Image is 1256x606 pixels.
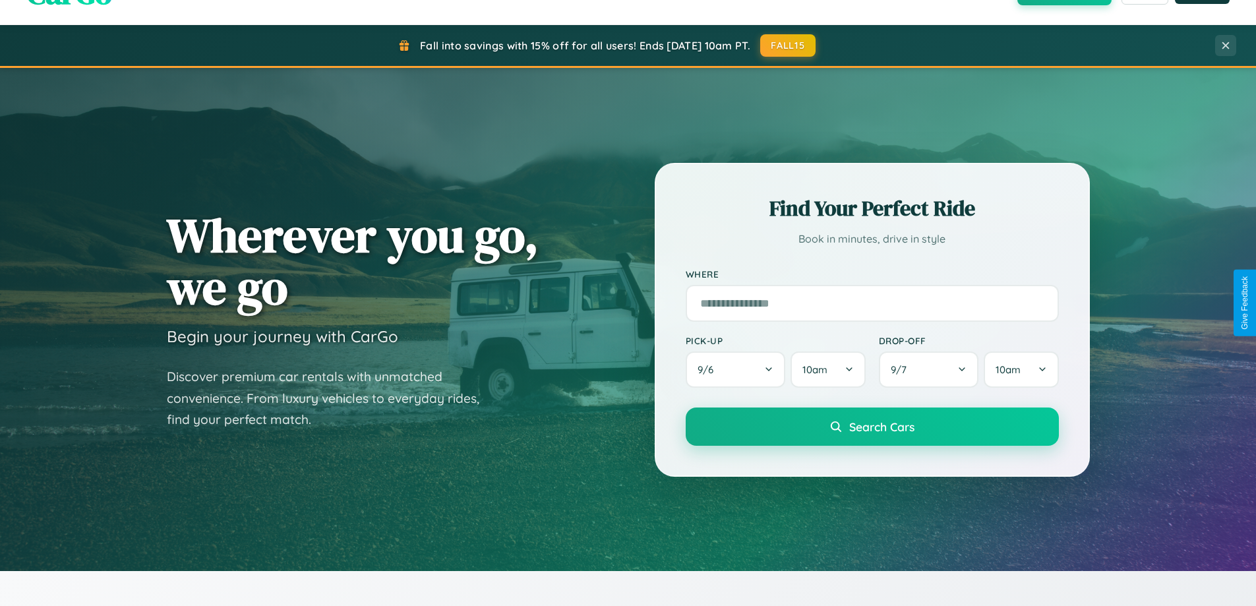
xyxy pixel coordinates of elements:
p: Book in minutes, drive in style [686,229,1059,249]
label: Where [686,268,1059,280]
span: Fall into savings with 15% off for all users! Ends [DATE] 10am PT. [420,39,750,52]
span: 9 / 6 [698,363,720,376]
span: 10am [802,363,827,376]
span: Search Cars [849,419,914,434]
button: 9/6 [686,351,786,388]
button: Search Cars [686,408,1059,446]
h3: Begin your journey with CarGo [167,326,398,346]
span: 9 / 7 [891,363,913,376]
label: Drop-off [879,335,1059,346]
button: 9/7 [879,351,979,388]
button: 10am [984,351,1058,388]
h1: Wherever you go, we go [167,209,539,313]
label: Pick-up [686,335,866,346]
button: 10am [791,351,865,388]
div: Give Feedback [1240,276,1249,330]
span: 10am [996,363,1021,376]
h2: Find Your Perfect Ride [686,194,1059,223]
p: Discover premium car rentals with unmatched convenience. From luxury vehicles to everyday rides, ... [167,366,496,431]
button: FALL15 [760,34,816,57]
